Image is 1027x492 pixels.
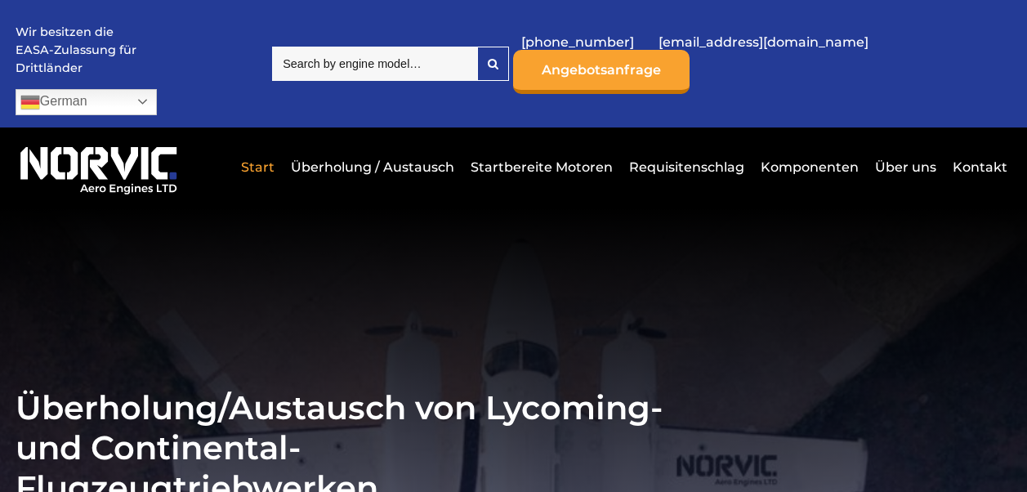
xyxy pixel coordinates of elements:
[287,147,458,187] a: Überholung / Austausch
[625,147,748,187] a: Requisitenschlag
[513,50,690,94] a: Angebotsanfrage
[949,147,1007,187] a: Kontakt
[757,147,863,187] a: Komponenten
[467,147,617,187] a: Startbereite Motoren
[272,47,477,81] input: Search by engine model…
[513,22,642,62] a: [PHONE_NUMBER]
[871,147,940,187] a: Über uns
[16,89,157,115] a: German
[20,92,40,112] img: de
[650,22,877,62] a: [EMAIL_ADDRESS][DOMAIN_NAME]
[16,24,138,77] p: Wir besitzen die EASA-Zulassung für Drittländer
[237,147,279,187] a: Start
[16,140,181,196] img: Norvic Aero Engines-Logo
